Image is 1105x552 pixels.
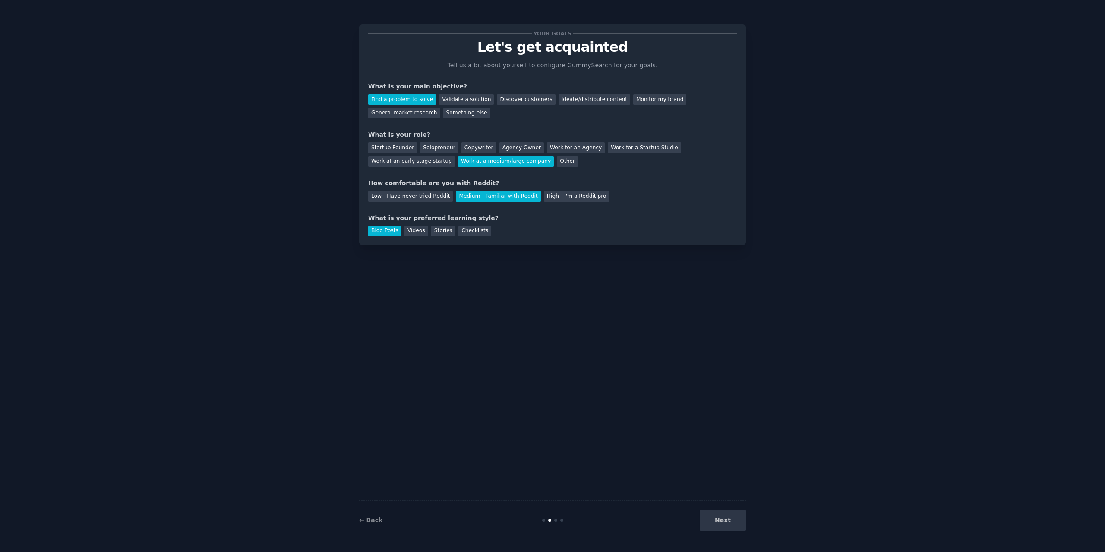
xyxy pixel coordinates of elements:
[439,94,494,105] div: Validate a solution
[368,40,737,55] p: Let's get acquainted
[368,214,737,223] div: What is your preferred learning style?
[557,156,578,167] div: Other
[443,108,490,119] div: Something else
[368,179,737,188] div: How comfortable are you with Reddit?
[368,130,737,139] div: What is your role?
[444,61,661,70] p: Tell us a bit about yourself to configure GummySearch for your goals.
[532,29,573,38] span: Your goals
[497,94,555,105] div: Discover customers
[633,94,686,105] div: Monitor my brand
[368,226,401,237] div: Blog Posts
[547,142,605,153] div: Work for an Agency
[368,156,455,167] div: Work at an early stage startup
[458,156,554,167] div: Work at a medium/large company
[458,226,491,237] div: Checklists
[608,142,681,153] div: Work for a Startup Studio
[420,142,458,153] div: Solopreneur
[404,226,428,237] div: Videos
[544,191,609,202] div: High - I'm a Reddit pro
[559,94,630,105] div: Ideate/distribute content
[368,108,440,119] div: General market research
[431,226,455,237] div: Stories
[368,94,436,105] div: Find a problem to solve
[368,191,453,202] div: Low - Have never tried Reddit
[359,517,382,524] a: ← Back
[368,82,737,91] div: What is your main objective?
[461,142,496,153] div: Copywriter
[499,142,544,153] div: Agency Owner
[368,142,417,153] div: Startup Founder
[456,191,540,202] div: Medium - Familiar with Reddit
